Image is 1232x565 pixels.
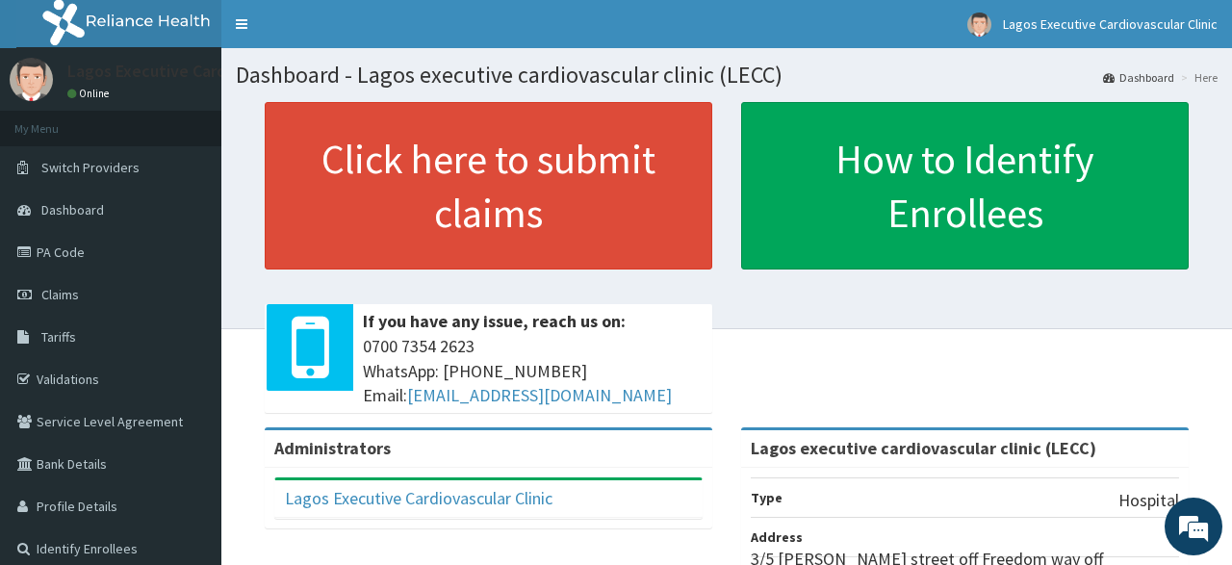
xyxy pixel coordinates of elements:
b: Address [751,528,803,546]
p: Hospital [1118,488,1179,513]
li: Here [1176,69,1218,86]
span: Lagos Executive Cardiovascular Clinic [1003,15,1218,33]
span: Tariffs [41,328,76,346]
span: Claims [41,286,79,303]
img: User Image [967,13,991,37]
span: Switch Providers [41,159,140,176]
a: Lagos Executive Cardiovascular Clinic [285,487,552,509]
a: Online [67,87,114,100]
b: If you have any issue, reach us on: [363,310,626,332]
a: [EMAIL_ADDRESS][DOMAIN_NAME] [407,384,672,406]
a: Dashboard [1103,69,1174,86]
span: Dashboard [41,201,104,218]
a: How to Identify Enrollees [741,102,1189,270]
img: User Image [10,58,53,101]
h1: Dashboard - Lagos executive cardiovascular clinic (LECC) [236,63,1218,88]
strong: Lagos executive cardiovascular clinic (LECC) [751,437,1096,459]
a: Click here to submit claims [265,102,712,270]
span: 0700 7354 2623 WhatsApp: [PHONE_NUMBER] Email: [363,334,703,408]
p: Lagos Executive Cardiovascular Clinic [67,63,346,80]
b: Type [751,489,783,506]
b: Administrators [274,437,391,459]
